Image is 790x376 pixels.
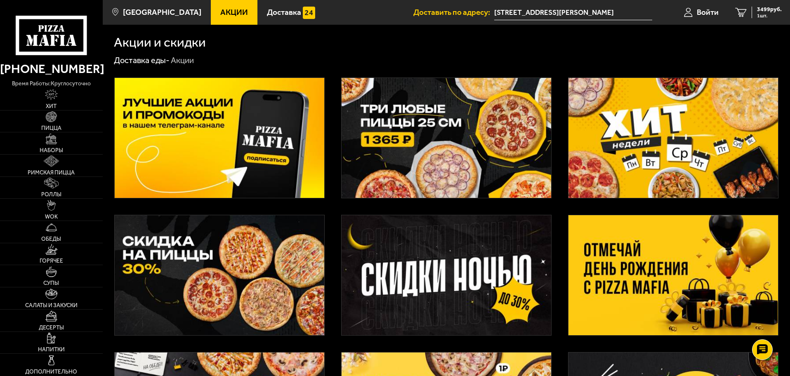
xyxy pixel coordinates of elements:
input: Ваш адрес доставки [494,5,652,20]
span: Обеды [41,236,61,242]
h1: Акции и скидки [114,36,206,49]
span: Акции [220,8,248,16]
span: Доставить по адресу: [413,8,494,16]
span: Напитки [38,347,65,352]
span: WOK [45,214,58,220]
span: Супы [43,280,59,286]
span: Пицца [41,125,61,131]
img: 15daf4d41897b9f0e9f617042186c801.svg [303,7,315,19]
div: Акции [171,55,194,66]
span: Доставка [267,8,301,16]
a: Доставка еды- [114,55,170,65]
span: Горячее [40,258,63,264]
span: 3499 руб. [757,7,782,12]
span: улица Бабушкина, 123КБ [494,5,652,20]
span: Десерты [39,325,64,331]
span: Наборы [40,148,63,153]
span: Хит [46,103,57,109]
span: Салаты и закуски [25,303,78,308]
span: Войти [697,8,719,16]
span: Римская пицца [28,170,75,176]
span: 1 шт. [757,13,782,18]
span: Роллы [41,192,61,197]
span: Дополнительно [25,369,77,375]
span: [GEOGRAPHIC_DATA] [123,8,201,16]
